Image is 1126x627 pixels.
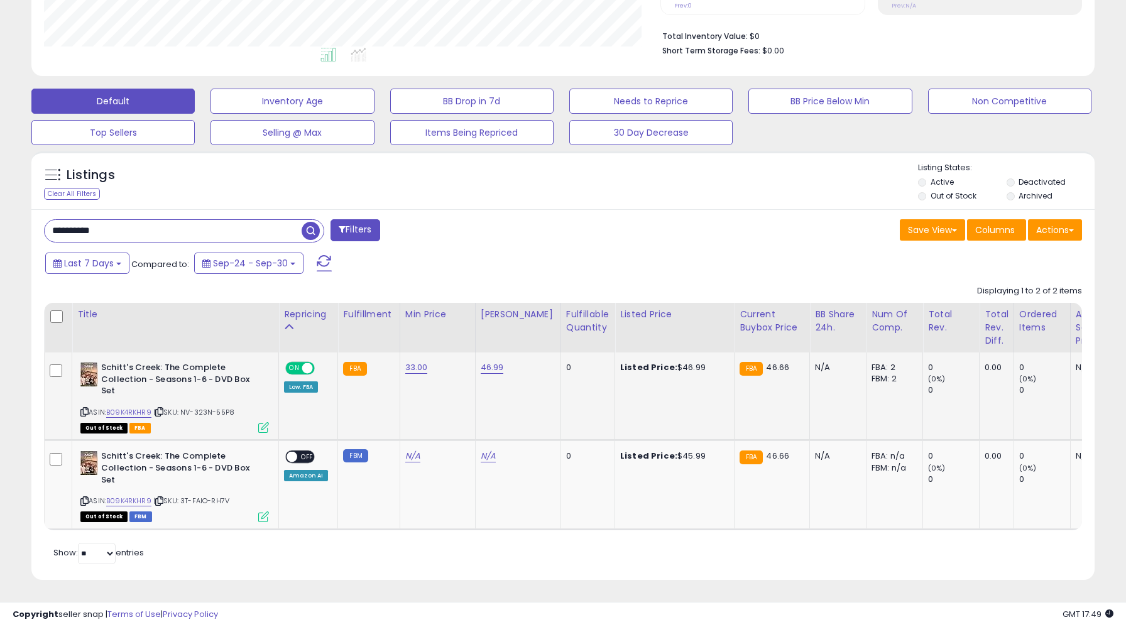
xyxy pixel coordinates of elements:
[390,89,554,114] button: BB Drop in 7d
[129,423,151,433] span: FBA
[77,308,273,321] div: Title
[1019,177,1066,187] label: Deactivated
[284,308,332,321] div: Repricing
[985,362,1004,373] div: 0.00
[101,362,254,400] b: Schitt's Creek: The Complete Collection - Seasons 1-6 - DVD Box Set
[569,89,733,114] button: Needs to Reprice
[740,362,763,376] small: FBA
[405,308,470,321] div: Min Price
[928,384,979,396] div: 0
[928,474,979,485] div: 0
[80,511,128,522] span: All listings that are currently out of stock and unavailable for purchase on Amazon
[740,450,763,464] small: FBA
[569,120,733,145] button: 30 Day Decrease
[13,608,58,620] strong: Copyright
[80,450,269,520] div: ASIN:
[620,308,729,321] div: Listed Price
[131,258,189,270] span: Compared to:
[80,450,98,476] img: 51KTb52U3EL._SL40_.jpg
[748,89,912,114] button: BB Price Below Min
[106,407,151,418] a: B09K4RKHR9
[928,450,979,462] div: 0
[662,28,1073,43] li: $0
[815,450,856,462] div: N/A
[662,31,748,41] b: Total Inventory Value:
[297,452,317,462] span: OFF
[620,450,677,462] b: Listed Price:
[101,450,254,489] b: Schitt's Creek: The Complete Collection - Seasons 1-6 - DVD Box Set
[928,308,974,334] div: Total Rev.
[566,450,605,462] div: 0
[900,219,965,241] button: Save View
[985,450,1004,462] div: 0.00
[1028,219,1082,241] button: Actions
[313,363,333,374] span: OFF
[1076,308,1122,347] div: Avg Selling Price
[343,449,368,462] small: FBM
[766,450,789,462] span: 46.66
[928,463,946,473] small: (0%)
[928,89,1091,114] button: Non Competitive
[872,362,913,373] div: FBA: 2
[210,89,374,114] button: Inventory Age
[31,89,195,114] button: Default
[287,363,302,374] span: ON
[343,362,366,376] small: FBA
[928,362,979,373] div: 0
[67,166,115,184] h5: Listings
[64,257,114,270] span: Last 7 Days
[566,308,609,334] div: Fulfillable Quantity
[662,45,760,56] b: Short Term Storage Fees:
[129,511,152,522] span: FBM
[815,308,861,334] div: BB Share 24h.
[284,381,318,393] div: Low. FBA
[107,608,161,620] a: Terms of Use
[918,162,1095,174] p: Listing States:
[975,224,1015,236] span: Columns
[928,374,946,384] small: (0%)
[80,362,269,432] div: ASIN:
[967,219,1026,241] button: Columns
[566,362,605,373] div: 0
[481,450,496,462] a: N/A
[872,308,917,334] div: Num of Comp.
[1019,450,1070,462] div: 0
[53,547,144,559] span: Show: entries
[210,120,374,145] button: Selling @ Max
[620,361,677,373] b: Listed Price:
[620,450,724,462] div: $45.99
[872,373,913,384] div: FBM: 2
[163,608,218,620] a: Privacy Policy
[106,496,151,506] a: B09K4RKHR9
[1063,608,1113,620] span: 2025-10-8 17:49 GMT
[977,285,1082,297] div: Displaying 1 to 2 of 2 items
[153,407,234,417] span: | SKU: NV-323N-55P8
[331,219,380,241] button: Filters
[343,308,394,321] div: Fulfillment
[931,190,976,201] label: Out of Stock
[405,450,420,462] a: N/A
[1019,474,1070,485] div: 0
[390,120,554,145] button: Items Being Repriced
[213,257,288,270] span: Sep-24 - Sep-30
[762,45,784,57] span: $0.00
[872,462,913,474] div: FBM: n/a
[766,361,789,373] span: 46.66
[194,253,303,274] button: Sep-24 - Sep-30
[44,188,100,200] div: Clear All Filters
[931,177,954,187] label: Active
[481,308,555,321] div: [PERSON_NAME]
[80,423,128,433] span: All listings that are currently out of stock and unavailable for purchase on Amazon
[13,609,218,621] div: seller snap | |
[1019,190,1052,201] label: Archived
[740,308,804,334] div: Current Buybox Price
[872,450,913,462] div: FBA: n/a
[1019,362,1070,373] div: 0
[674,2,692,9] small: Prev: 0
[405,361,428,374] a: 33.00
[1019,308,1065,334] div: Ordered Items
[1019,463,1037,473] small: (0%)
[1019,374,1037,384] small: (0%)
[1019,384,1070,396] div: 0
[892,2,916,9] small: Prev: N/A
